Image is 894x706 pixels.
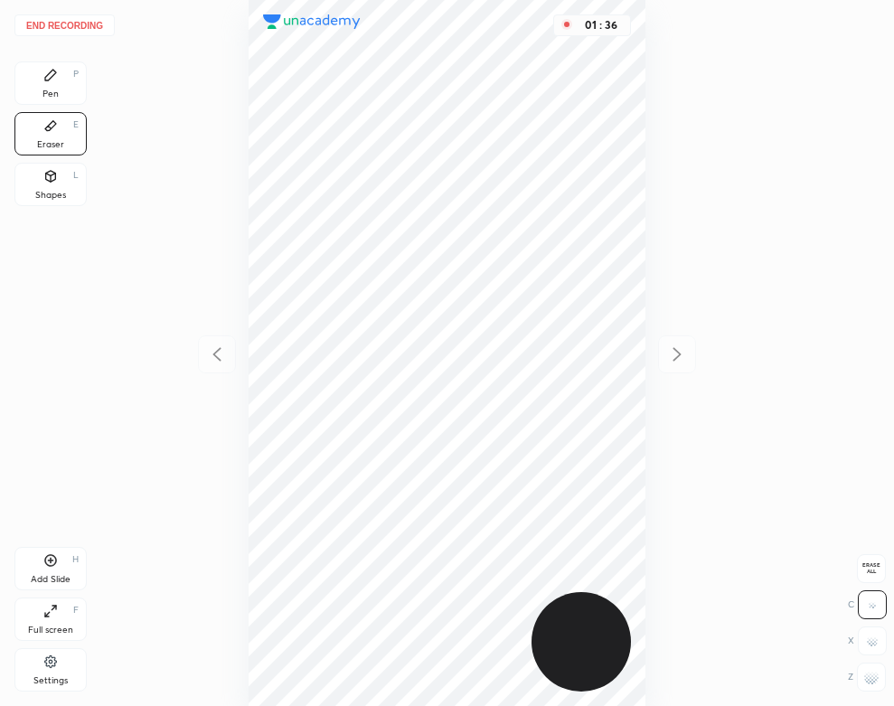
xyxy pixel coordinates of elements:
[848,626,887,655] div: X
[73,120,79,129] div: E
[73,70,79,79] div: P
[42,89,59,99] div: Pen
[848,590,887,619] div: C
[35,191,66,200] div: Shapes
[31,575,71,584] div: Add Slide
[73,606,79,615] div: F
[579,19,623,32] div: 01 : 36
[858,562,885,575] span: Erase all
[263,14,361,29] img: logo.38c385cc.svg
[72,555,79,564] div: H
[73,171,79,180] div: L
[37,140,64,149] div: Eraser
[28,626,73,635] div: Full screen
[848,663,886,692] div: Z
[14,14,115,36] button: End recording
[33,676,68,685] div: Settings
